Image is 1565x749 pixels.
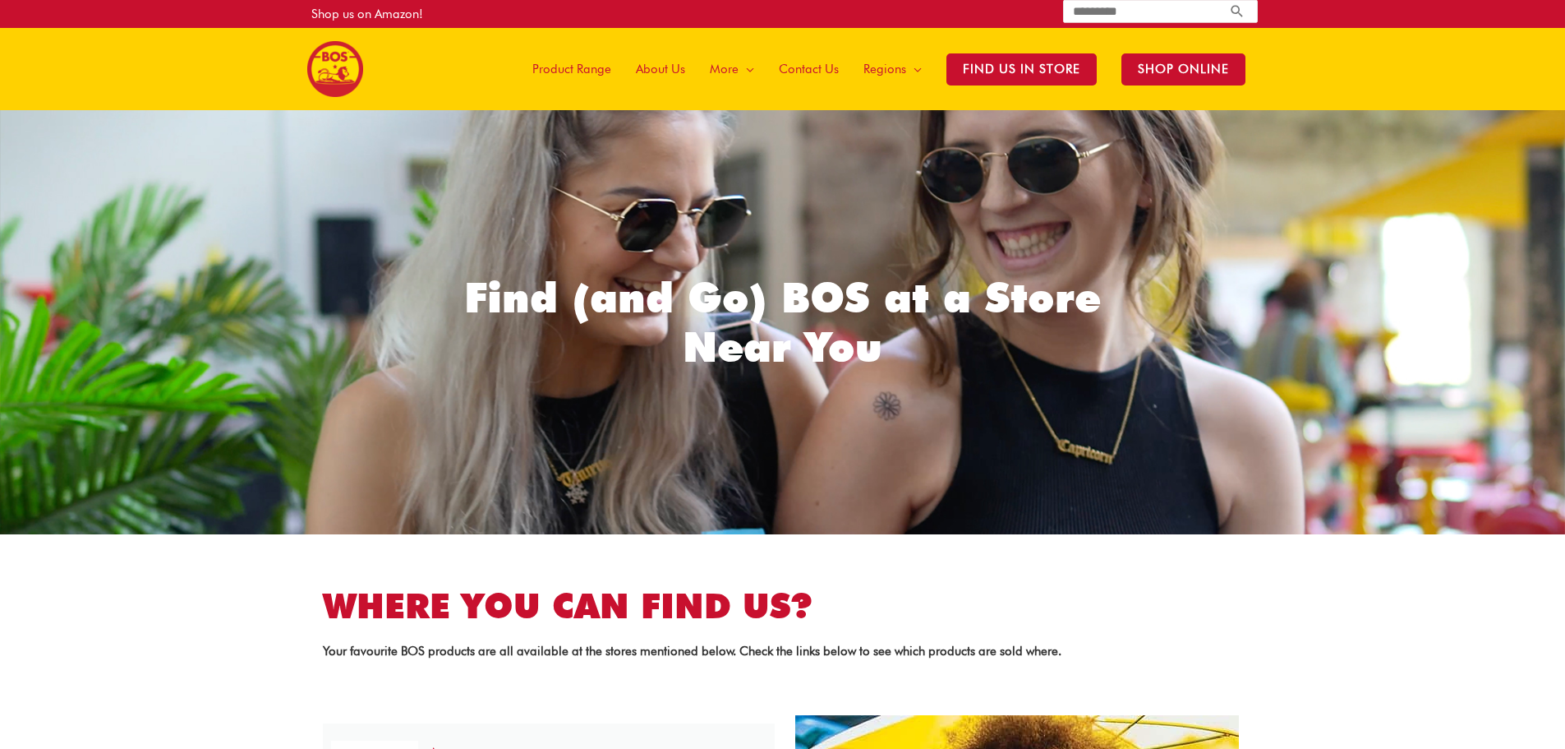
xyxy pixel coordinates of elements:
span: Find Us in Store [946,53,1097,86]
a: Product Range [520,28,624,110]
a: SHOP ONLINE [1109,28,1258,110]
span: Product Range [532,44,611,94]
p: Your favourite BOS products are all available at the stores mentioned below. Check the links belo... [323,645,1243,658]
a: More [697,28,766,110]
a: Contact Us [766,28,851,110]
h1: Find (and Go) BOS at a Store Near You [455,273,1110,372]
a: About Us [624,28,697,110]
a: Search button [1229,3,1245,19]
span: Regions [863,44,906,94]
img: BOS United States [307,41,363,97]
span: SHOP ONLINE [1121,53,1245,86]
nav: Site Navigation [508,28,1258,110]
span: More [710,44,739,94]
a: Find Us in Store [934,28,1109,110]
h2: Where you can find us? [323,584,1243,629]
a: Regions [851,28,934,110]
span: About Us [636,44,685,94]
span: Contact Us [779,44,839,94]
